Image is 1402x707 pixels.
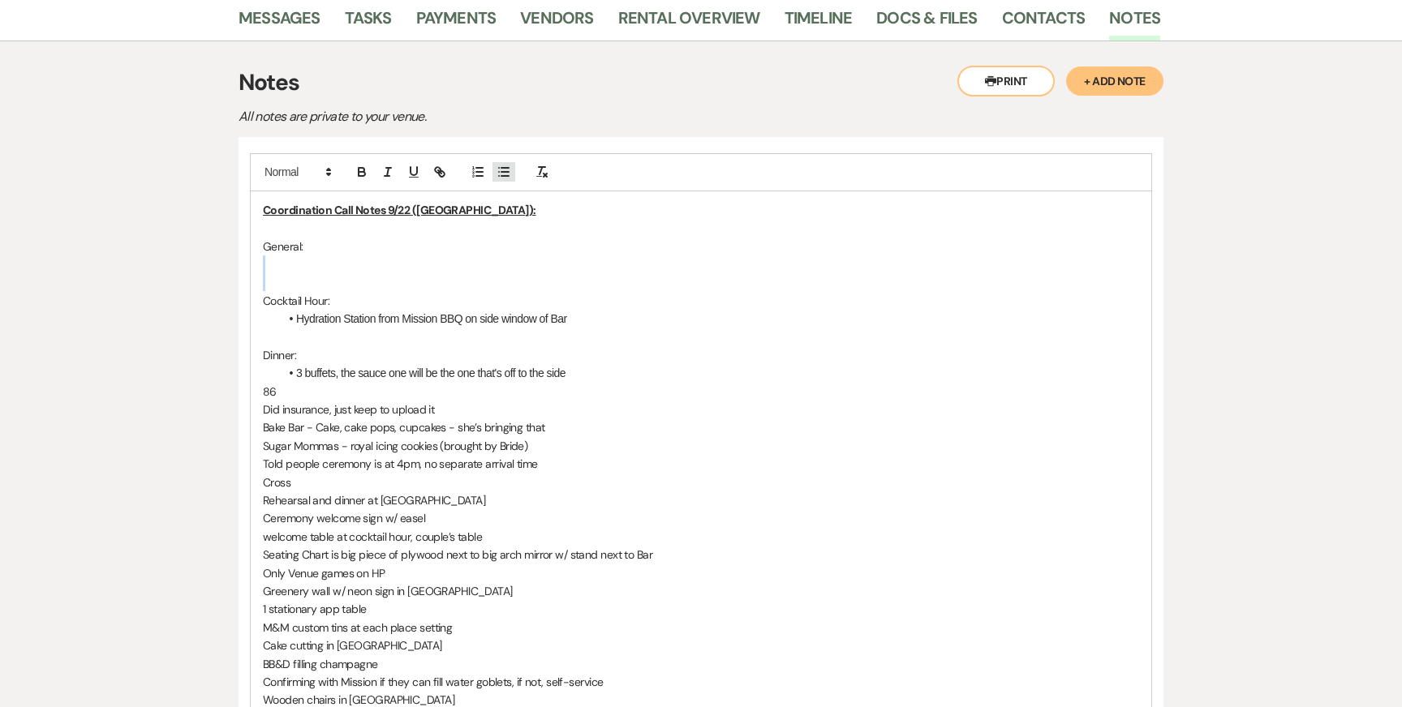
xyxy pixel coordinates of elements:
[263,437,1139,455] p: Sugar Mommas - royal icing cookies (brought by Bride)
[1066,66,1163,96] button: + Add Note
[263,582,1139,600] p: Greenery wall w/ neon sign in [GEOGRAPHIC_DATA]
[263,673,1139,691] p: Confirming with Mission if they can fill water goblets, if not, self-service
[263,455,1139,473] p: Told people ceremony is at 4pm, no separate arrival time
[239,106,806,127] p: All notes are private to your venue.
[263,600,1139,618] p: 1 stationary app table
[279,310,1139,328] li: Hydration Station from Mission BBQ on side window of Bar
[957,66,1055,96] button: Print
[263,473,1139,491] p: Cross
[263,292,1139,310] p: Cocktail Hour:
[263,619,1139,636] p: M&M custom tins at each place setting
[876,5,977,41] a: Docs & Files
[263,203,536,217] u: Coordination Call Notes 9/22 ([GEOGRAPHIC_DATA]):
[263,655,1139,673] p: BB&D filling champagne
[263,346,1139,364] p: Dinner:
[785,5,853,41] a: Timeline
[263,509,1139,527] p: Ceremony welcome sign w/ easel
[416,5,497,41] a: Payments
[263,238,1139,255] p: General:
[345,5,392,41] a: Tasks
[1109,5,1160,41] a: Notes
[279,364,1139,382] li: 3 buffets, the sauce one will be the one that's off to the side
[618,5,760,41] a: Rental Overview
[263,418,1139,436] p: Bake Bar - Cake, cake pops, cupcakes - she’s bringing that
[263,546,1139,563] p: Seating Chart is big piece of plywood next to big arch mirror w/ stand next to Bar
[263,528,1139,546] p: welcome table at cocktail hour, couple’s table
[520,5,593,41] a: Vendors
[263,383,1139,401] p: 86
[263,491,1139,509] p: Rehearsal and dinner at [GEOGRAPHIC_DATA]
[239,5,320,41] a: Messages
[263,401,1139,418] p: Did insurance, just keep to upload it
[1002,5,1086,41] a: Contacts
[239,66,1163,100] h3: Notes
[263,636,1139,654] p: Cake cutting in [GEOGRAPHIC_DATA]
[263,564,1139,582] p: Only Venue games on HP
